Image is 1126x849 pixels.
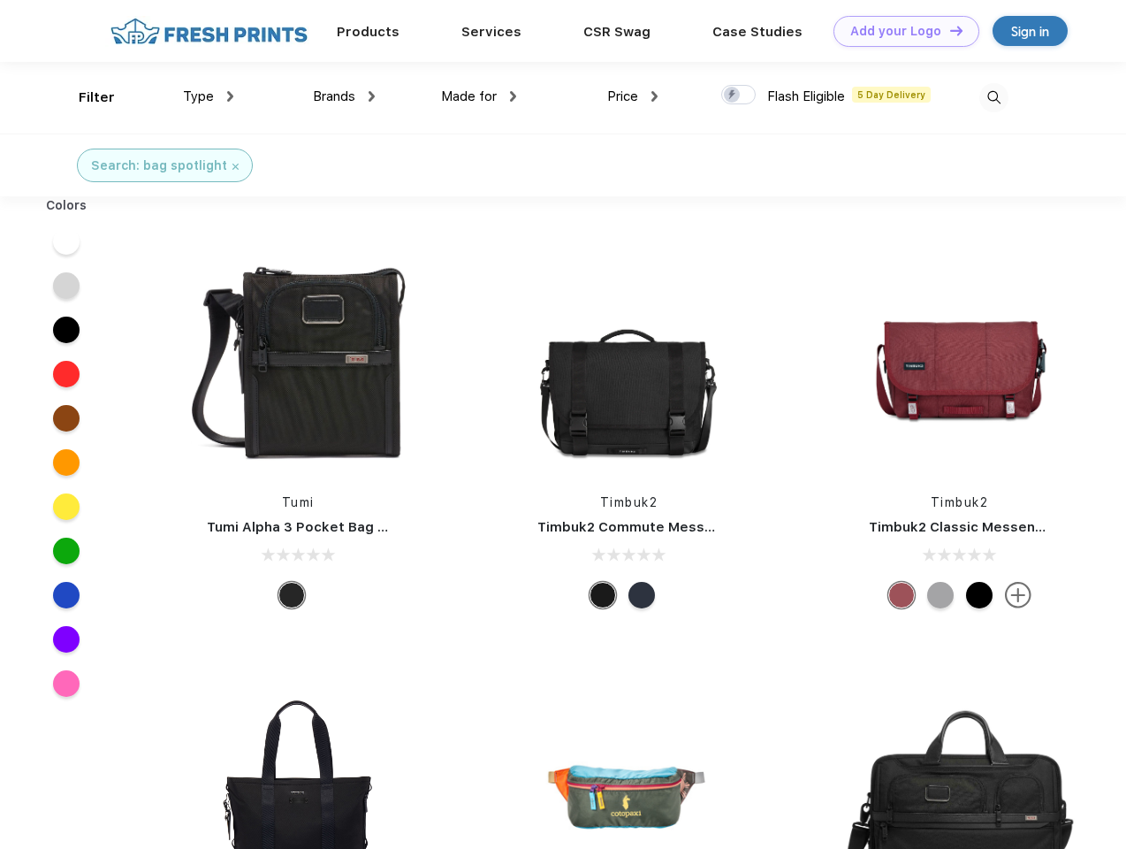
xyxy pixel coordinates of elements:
[232,164,239,170] img: filter_cancel.svg
[337,24,399,40] a: Products
[927,582,954,608] div: Eco Rind Pop
[607,88,638,104] span: Price
[850,24,941,39] div: Add your Logo
[183,88,214,104] span: Type
[979,83,1008,112] img: desktop_search.svg
[511,241,746,476] img: func=resize&h=266
[227,91,233,102] img: dropdown.png
[1005,582,1031,608] img: more.svg
[993,16,1068,46] a: Sign in
[966,582,993,608] div: Eco Black
[651,91,658,102] img: dropdown.png
[950,26,962,35] img: DT
[33,196,101,215] div: Colors
[207,519,414,535] a: Tumi Alpha 3 Pocket Bag Small
[1011,21,1049,42] div: Sign in
[888,582,915,608] div: Eco Collegiate Red
[180,241,415,476] img: func=resize&h=266
[537,519,774,535] a: Timbuk2 Commute Messenger Bag
[91,157,227,175] div: Search: bag spotlight
[282,495,315,509] a: Tumi
[590,582,616,608] div: Eco Black
[852,87,931,103] span: 5 Day Delivery
[600,495,658,509] a: Timbuk2
[510,91,516,102] img: dropdown.png
[278,582,305,608] div: Black
[842,241,1077,476] img: func=resize&h=266
[628,582,655,608] div: Eco Nautical
[869,519,1088,535] a: Timbuk2 Classic Messenger Bag
[767,88,845,104] span: Flash Eligible
[931,495,989,509] a: Timbuk2
[105,16,313,47] img: fo%20logo%202.webp
[313,88,355,104] span: Brands
[369,91,375,102] img: dropdown.png
[441,88,497,104] span: Made for
[79,88,115,108] div: Filter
